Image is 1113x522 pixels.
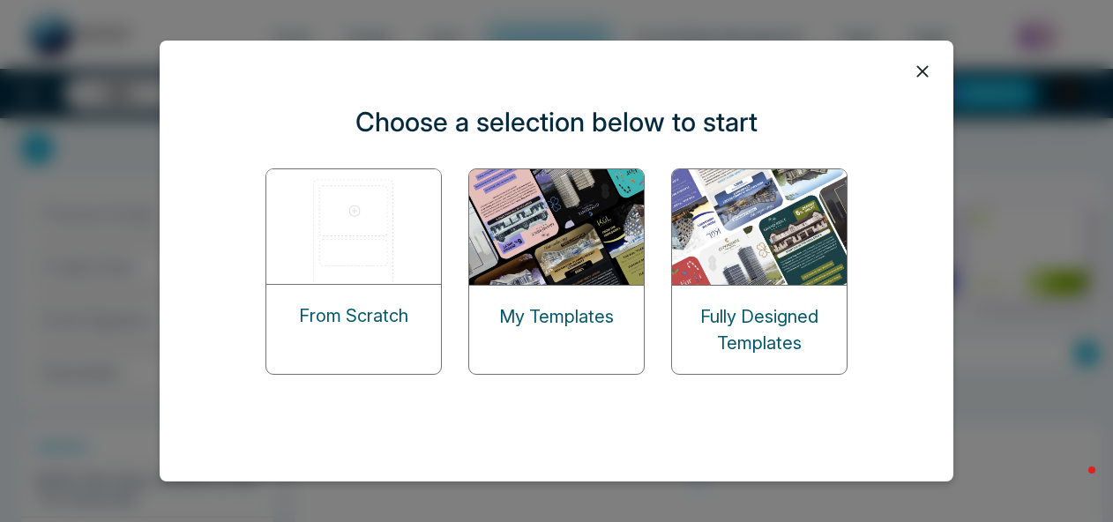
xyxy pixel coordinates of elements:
[355,102,758,142] p: Choose a selection below to start
[672,303,847,356] p: Fully Designed Templates
[672,169,848,285] img: designed-templates.png
[469,169,646,285] img: my-templates.png
[299,302,408,329] p: From Scratch
[266,169,443,284] img: start-from-scratch.png
[1053,462,1095,504] iframe: Intercom live chat
[499,303,614,330] p: My Templates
